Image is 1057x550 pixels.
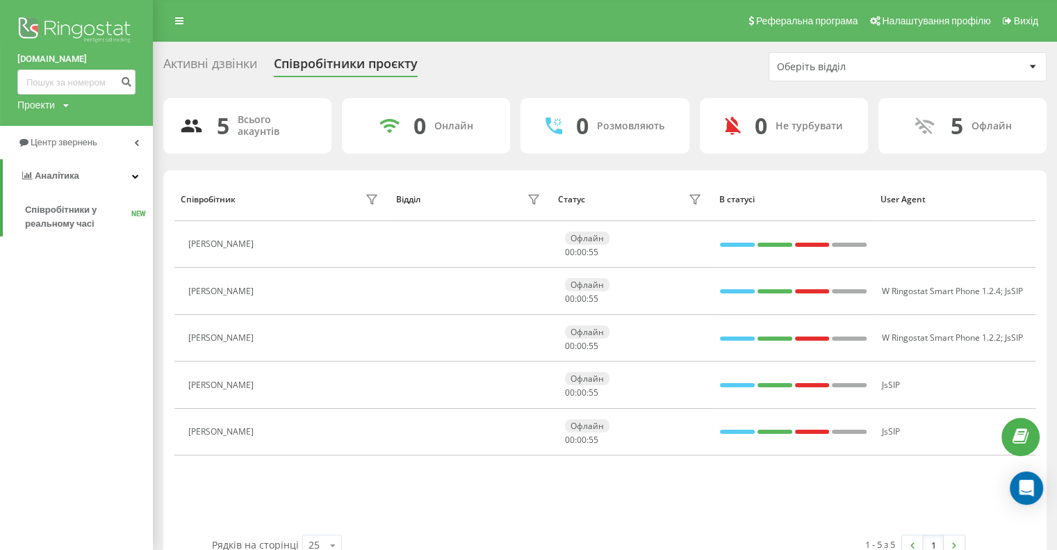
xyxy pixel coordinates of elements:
[565,434,575,446] span: 00
[413,113,426,139] div: 0
[188,333,257,343] div: [PERSON_NAME]
[557,195,584,204] div: Статус
[188,427,257,437] div: [PERSON_NAME]
[589,246,598,258] span: 55
[217,113,229,139] div: 5
[565,246,575,258] span: 00
[882,285,1001,297] span: W Ringostat Smart Phone 1.2.4
[35,170,79,181] span: Аналiтика
[776,120,843,132] div: Не турбувати
[565,419,609,432] div: Офлайн
[31,137,97,147] span: Центр звернень
[565,388,598,398] div: : :
[17,70,136,95] input: Пошук за номером
[238,114,315,138] div: Всього акаунтів
[3,159,153,193] a: Аналiтика
[17,98,55,112] div: Проекти
[756,15,858,26] span: Реферальна програма
[434,120,473,132] div: Онлайн
[719,195,867,204] div: В статусі
[577,293,587,305] span: 00
[274,56,418,78] div: Співробітники проєкту
[950,113,962,139] div: 5
[565,325,609,339] div: Офлайн
[17,14,136,49] img: Ringostat logo
[577,340,587,352] span: 00
[565,232,609,245] div: Офлайн
[880,195,1029,204] div: User Agent
[188,380,257,390] div: [PERSON_NAME]
[1005,285,1023,297] span: JsSIP
[565,278,609,291] div: Офлайн
[589,387,598,398] span: 55
[565,340,575,352] span: 00
[396,195,420,204] div: Відділ
[882,426,900,437] span: JsSIP
[565,341,598,351] div: : :
[163,56,257,78] div: Активні дзвінки
[577,387,587,398] span: 00
[882,379,900,391] span: JsSIP
[25,203,131,231] span: Співробітники у реальному часі
[882,332,1001,343] span: W Ringostat Smart Phone 1.2.2
[25,197,153,236] a: Співробітники у реальному часіNEW
[565,387,575,398] span: 00
[755,113,767,139] div: 0
[565,372,609,385] div: Офлайн
[777,61,943,73] div: Оберіть відділ
[1005,332,1023,343] span: JsSIP
[589,293,598,305] span: 55
[589,434,598,446] span: 55
[597,120,664,132] div: Розмовляють
[565,294,598,304] div: : :
[882,15,990,26] span: Налаштування профілю
[1014,15,1038,26] span: Вихід
[577,246,587,258] span: 00
[565,435,598,445] div: : :
[971,120,1011,132] div: Офлайн
[577,434,587,446] span: 00
[576,113,589,139] div: 0
[188,239,257,249] div: [PERSON_NAME]
[565,248,598,257] div: : :
[181,195,236,204] div: Співробітник
[565,293,575,305] span: 00
[589,340,598,352] span: 55
[1010,471,1043,505] div: Open Intercom Messenger
[188,286,257,296] div: [PERSON_NAME]
[17,52,136,66] a: [DOMAIN_NAME]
